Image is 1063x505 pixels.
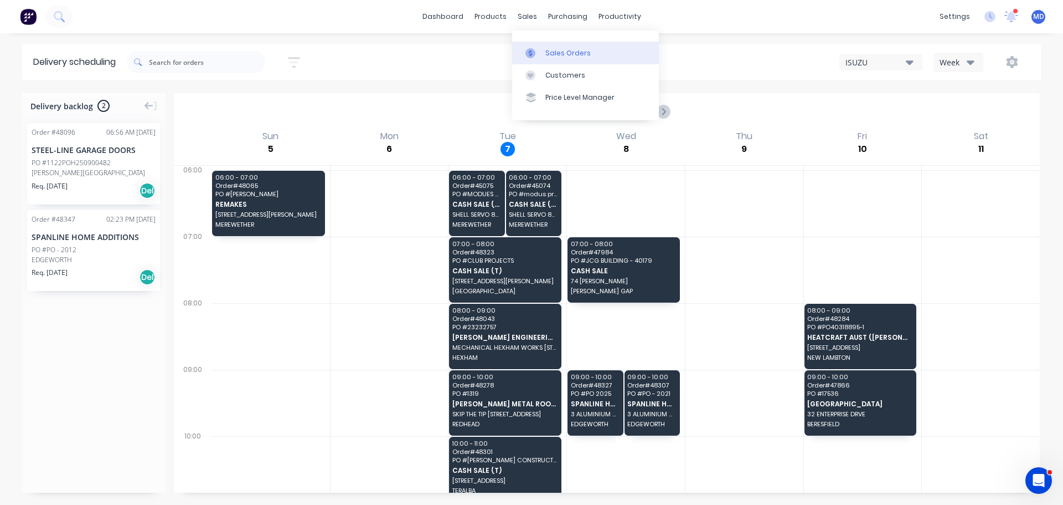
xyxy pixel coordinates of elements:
[500,142,515,156] div: 7
[32,231,156,243] div: SPANLINE HOME ADDITIONS
[174,430,211,496] div: 10:00
[452,382,558,389] span: Order # 48278
[452,344,558,351] span: MECHANICAL HEXHAM WORKS [STREET_ADDRESS]
[452,411,558,417] span: SKIP THE TIP [STREET_ADDRESS]
[32,181,68,191] span: Req. [DATE]
[30,100,93,112] span: Delivery backlog
[854,131,870,142] div: Fri
[452,354,558,361] span: HEXHAM
[32,158,111,168] div: PO #1122POH250900482
[509,201,558,208] span: CASH SALE (T)
[509,211,558,218] span: SHELL SERVO 87 LLEWELYN ST
[32,245,76,255] div: PO #PO - 2012
[215,174,321,181] span: 06:00 - 07:00
[32,268,68,278] span: Req. [DATE]
[97,100,110,112] span: 2
[106,127,156,137] div: 06:56 AM [DATE]
[509,182,558,189] span: Order # 45074
[571,257,676,264] span: PO # JCG BUILDING - 40179
[139,182,156,199] div: Del
[974,142,988,156] div: 11
[452,307,558,314] span: 08:00 - 09:00
[452,324,558,330] span: PO # 23232757
[215,182,321,189] span: Order # 48065
[571,278,676,284] span: 74 [PERSON_NAME]
[512,64,659,86] a: Customers
[452,182,501,189] span: Order # 45075
[215,221,321,228] span: MEREWETHER
[543,8,593,25] div: purchasing
[452,211,501,218] span: SHELL SERVO 87 LLEWELYN ST
[737,142,751,156] div: 9
[807,400,912,407] span: [GEOGRAPHIC_DATA]
[807,334,912,341] span: HEATCRAFT AUST ([PERSON_NAME])
[855,142,870,156] div: 10
[545,70,585,80] div: Customers
[174,164,211,230] div: 06:00
[807,382,912,389] span: Order # 47866
[452,315,558,322] span: Order # 48043
[417,8,469,25] a: dashboard
[452,400,558,407] span: [PERSON_NAME] METAL ROOFING PTY LTD
[32,127,75,137] div: Order # 48096
[627,411,676,417] span: 3 ALUMINIUM CLOSE
[571,390,620,397] span: PO # PO 2025
[613,131,639,142] div: Wed
[807,344,912,351] span: [STREET_ADDRESS]
[452,267,558,274] span: CASH SALE (T)
[174,363,211,430] div: 09:00
[971,131,992,142] div: Sat
[452,421,558,427] span: REDHEAD
[215,201,321,208] span: REMAKES
[174,230,211,297] div: 07:00
[469,8,512,25] div: products
[106,215,156,225] div: 02:23 PM [DATE]
[512,86,659,109] a: Price Level Manager
[22,44,127,80] div: Delivery scheduling
[571,267,676,274] span: CASH SALE
[452,249,558,256] span: Order # 48323
[807,315,912,322] span: Order # 48284
[1033,12,1044,22] span: MD
[452,467,558,474] span: CASH SALE (T)
[512,8,543,25] div: sales
[571,241,676,247] span: 07:00 - 08:00
[545,48,591,58] div: Sales Orders
[934,8,976,25] div: settings
[452,201,501,208] span: CASH SALE (T)
[807,374,912,380] span: 09:00 - 10:00
[512,42,659,64] a: Sales Orders
[32,215,75,225] div: Order # 48347
[264,142,278,156] div: 5
[509,221,558,228] span: MEREWETHER
[732,131,756,142] div: Thu
[571,288,676,294] span: [PERSON_NAME] GAP
[807,411,912,417] span: 32 ENTERPRISE DRVE
[32,255,156,265] div: EDGEWORTH
[571,411,620,417] span: 3 ALUMINIUM CLOSE
[940,57,972,68] div: Week
[452,487,558,494] span: TERALBA
[627,390,676,397] span: PO # PO - 2021
[452,374,558,380] span: 09:00 - 10:00
[215,211,321,218] span: [STREET_ADDRESS][PERSON_NAME]
[807,354,912,361] span: NEW LAMBTON
[452,334,558,341] span: [PERSON_NAME] ENGINEERING POWER
[32,144,156,156] div: STEEL-LINE GARAGE DOORS
[149,51,265,73] input: Search for orders
[215,191,321,197] span: PO # [PERSON_NAME]
[571,400,620,407] span: SPANLINE HOME ADDITIONS
[627,374,676,380] span: 09:00 - 10:00
[807,421,912,427] span: BERESFIELD
[593,8,647,25] div: productivity
[509,191,558,197] span: PO # modus projects
[627,421,676,427] span: EDGEWORTH
[933,53,983,72] button: Week
[452,257,558,264] span: PO # CLUB PROJECTS
[377,131,402,142] div: Mon
[807,390,912,397] span: PO # 17536
[452,241,558,247] span: 07:00 - 08:00
[509,174,558,181] span: 06:00 - 07:00
[571,382,620,389] span: Order # 48327
[627,400,676,407] span: SPANLINE HOME ADDITIONS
